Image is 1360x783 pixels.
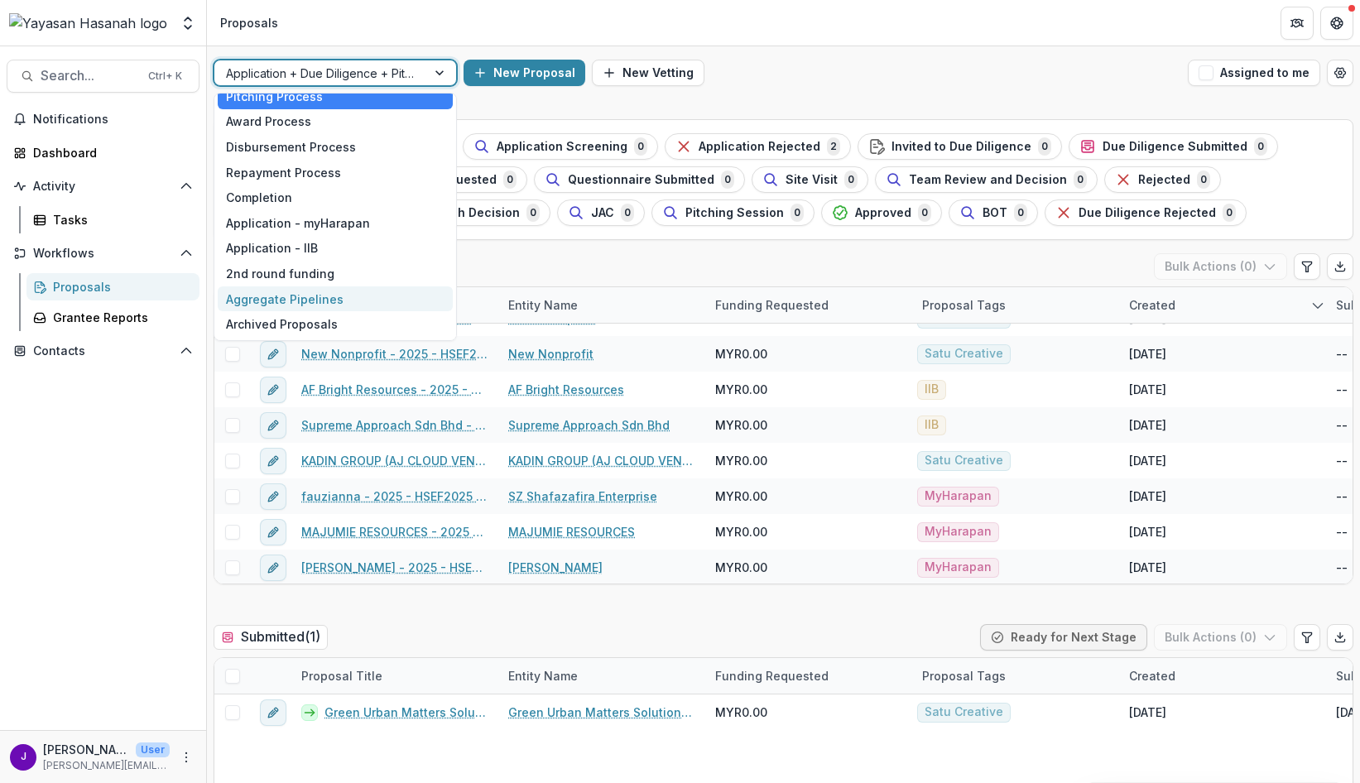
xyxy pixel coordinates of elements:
button: edit [260,699,286,726]
div: [DATE] [1129,523,1166,540]
span: 0 [721,171,734,189]
a: New Nonprofit [508,345,593,363]
span: 0 [844,171,858,189]
div: Created [1119,658,1326,694]
div: Funding Requested [705,287,912,323]
button: Export table data [1327,624,1353,651]
div: [DATE] [1129,416,1166,434]
span: Site Visit [786,173,838,187]
img: Yayasan Hasanah logo [9,13,167,33]
span: Rejected [1138,173,1190,187]
span: MYR0.00 [715,559,767,576]
div: [DATE] [1129,381,1166,398]
button: Bulk Actions (0) [1154,253,1287,280]
div: Proposal Tags [912,296,1016,314]
span: 0 [1074,171,1087,189]
button: Due Diligence Submitted0 [1069,133,1278,160]
a: KADIN GROUP (AJ CLOUD VENTURES) [508,452,695,469]
a: Proposals [26,273,199,300]
button: Edit table settings [1294,253,1320,280]
div: -- [1336,559,1348,576]
button: Pitching Session0 [651,199,815,226]
span: Application Rejected [699,140,820,154]
div: 2nd round funding [218,261,453,286]
p: [PERSON_NAME] [43,741,129,758]
button: Search... [7,60,199,93]
a: Supreme Approach Sdn Bhd [508,416,670,434]
span: MYR0.00 [715,488,767,505]
h2: Submitted ( 1 ) [214,625,328,649]
svg: sorted descending [1311,299,1324,312]
div: Ctrl + K [145,67,185,85]
div: Entity Name [498,658,705,694]
a: [PERSON_NAME] - 2025 - HSEF2025 - myHarapan [301,559,488,576]
a: MAJUMIE RESOURCES [508,523,635,540]
div: Entity Name [498,296,588,314]
div: Application - IIB [218,236,453,262]
div: [DATE] [1129,704,1166,721]
button: Site Visit0 [752,166,868,193]
div: -- [1336,416,1348,434]
button: Due Diligence Rejected0 [1045,199,1247,226]
div: Proposal Title [291,667,392,685]
div: Completion [218,185,453,210]
button: Application Screening0 [463,133,658,160]
div: -- [1336,452,1348,469]
div: Archived Proposals [218,311,453,337]
div: Proposal Tags [912,667,1016,685]
div: -- [1336,523,1348,540]
button: edit [260,412,286,439]
button: Edit table settings [1294,624,1320,651]
button: edit [260,555,286,581]
span: Invited to Due Diligence [891,140,1031,154]
button: More [176,747,196,767]
div: -- [1336,345,1348,363]
span: 0 [526,204,540,222]
div: Aggregate Pipelines [218,286,453,312]
a: New Nonprofit - 2025 - HSEF2025 - Satu Creative [301,345,488,363]
button: New Proposal [464,60,585,86]
div: Proposal Tags [912,287,1119,323]
span: Due Diligence Rejected [1079,206,1216,220]
div: Proposal Tags [912,658,1119,694]
span: 0 [503,171,517,189]
span: Pitch Decision [435,206,520,220]
span: 0 [634,137,647,156]
a: Dashboard [7,139,199,166]
button: edit [260,341,286,367]
div: Funding Requested [705,667,839,685]
button: Notifications [7,106,199,132]
button: Pitch Decision0 [401,199,550,226]
div: Grantee Reports [53,309,186,326]
span: Questionnaire Submitted [568,173,714,187]
button: Partners [1281,7,1314,40]
button: Open table manager [1327,60,1353,86]
span: 0 [918,204,931,222]
button: Approved0 [821,199,942,226]
a: fauzianna - 2025 - HSEF2025 - myHarapan [301,488,488,505]
span: 2 [827,137,840,156]
div: Created [1119,296,1185,314]
a: MAJUMIE RESOURCES - 2025 - HSEF2025 - myHarapan [301,523,488,540]
span: MYR0.00 [715,704,767,721]
div: Created [1119,667,1185,685]
div: Entity Name [498,667,588,685]
span: Approved [855,206,911,220]
button: edit [260,448,286,474]
a: Green Urban Matters Solutions Sdn Bhd - 2025 - HSEF2025 - Satu Creative [324,704,488,721]
nav: breadcrumb [214,11,285,35]
div: Disbursement Process [218,134,453,160]
div: Application - myHarapan [218,210,453,236]
span: MYR0.00 [715,345,767,363]
div: Proposal Title [291,658,498,694]
p: User [136,742,170,757]
span: Application Screening [497,140,627,154]
button: Bulk Actions (0) [1154,624,1287,651]
span: JAC [591,206,614,220]
div: Award Process [218,109,453,135]
button: Team Review and Decision0 [875,166,1098,193]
